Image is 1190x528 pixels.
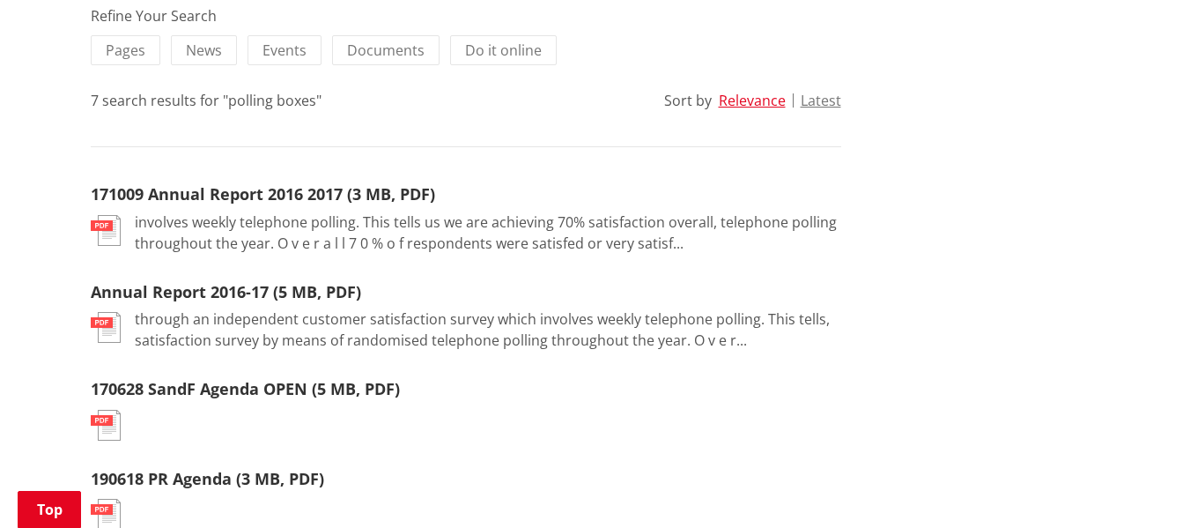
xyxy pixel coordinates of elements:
div: Sort by [664,90,712,111]
img: document-pdf.svg [91,312,121,343]
a: Top [18,491,81,528]
div: 7 search results for "polling boxes" [91,90,322,111]
a: 170628 SandF Agenda OPEN (5 MB, PDF) [91,378,400,399]
span: Pages [106,41,145,60]
span: Documents [347,41,425,60]
button: Relevance [719,93,786,108]
span: News [186,41,222,60]
img: document-pdf.svg [91,215,121,246]
a: Annual Report 2016-17 (5 MB, PDF) [91,281,361,302]
p: through an independent customer satisfaction survey which involves weekly telephone polling. This... [135,309,841,351]
p: involves weekly telephone polling. This tells us we are achieving 70% satisfaction overall, telep... [135,212,841,254]
span: Events [262,41,307,60]
img: document-pdf.svg [91,410,121,441]
a: 171009 Annual Report 2016 2017 (3 MB, PDF) [91,183,435,205]
iframe: Messenger Launcher [1109,454,1172,517]
div: Refine Your Search [91,5,841,26]
a: 190618 PR Agenda (3 MB, PDF) [91,468,324,489]
button: Latest [801,93,841,108]
span: Do it online [465,41,542,60]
